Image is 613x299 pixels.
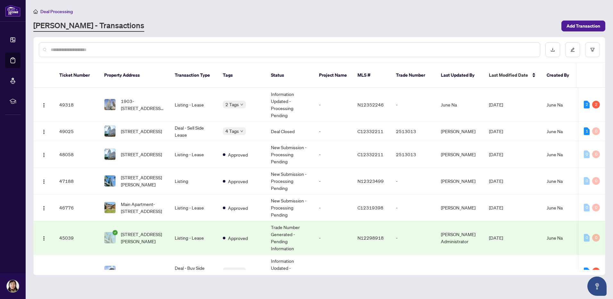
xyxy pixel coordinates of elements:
td: - [391,168,436,194]
span: Approved [228,151,248,158]
span: June Na [547,235,563,241]
td: 49025 [54,122,99,141]
a: [PERSON_NAME] - Transactions [33,20,144,32]
img: Profile Icon [7,280,19,292]
button: Logo [39,99,49,110]
span: [DATE] [489,151,503,157]
button: Logo [39,176,49,186]
button: filter [585,42,600,57]
div: 0 [584,150,590,158]
td: Information Updated - Processing Pending [266,88,314,122]
td: - [391,194,436,221]
button: Logo [39,266,49,277]
td: 42466 [54,255,99,288]
span: C12319398 [357,205,383,210]
button: Logo [39,233,49,243]
img: thumbnail-img [105,232,115,243]
td: Listing - Lease [170,141,218,168]
td: - [314,194,352,221]
span: down [240,103,243,106]
td: June Na [436,88,484,122]
td: Deal - Buy Side Sale [170,255,218,288]
td: Listing [170,168,218,194]
div: 2 [592,268,600,275]
span: 2 Tags [225,101,239,108]
div: 0 [584,204,590,211]
td: New Submission - Processing Pending [266,141,314,168]
span: N12298918 [357,235,384,241]
img: Logo [41,129,46,134]
td: - [391,221,436,255]
th: Tags [218,63,266,88]
td: 46776 [54,194,99,221]
span: W12179810 [357,269,385,274]
th: Last Updated By [436,63,484,88]
span: June Na [547,178,563,184]
span: [STREET_ADDRESS] [121,151,162,158]
td: Listing - Lease [170,194,218,221]
button: Logo [39,202,49,213]
button: Add Transaction [561,21,605,31]
span: June Na [547,128,563,134]
img: Logo [41,236,46,241]
button: Logo [39,126,49,136]
td: 2513013 [391,141,436,168]
img: Logo [41,103,46,108]
span: Add Transaction [567,21,600,31]
img: Logo [41,269,46,275]
td: Deal - Sell Side Lease [170,122,218,141]
span: Approved [228,204,248,211]
button: download [545,42,560,57]
span: 4 Tags [225,127,239,135]
span: check-circle [113,230,118,235]
td: [PERSON_NAME] [436,194,484,221]
div: 0 [584,177,590,185]
th: Status [266,63,314,88]
th: MLS # [352,63,391,88]
td: 48058 [54,141,99,168]
span: [STREET_ADDRESS] [121,128,162,135]
img: Logo [41,179,46,184]
span: home [33,9,38,14]
td: - [314,122,352,141]
td: June Na [436,255,484,288]
span: filter [590,47,595,52]
td: 2513013 [391,122,436,141]
td: New Submission - Processing Pending [266,194,314,221]
th: Trade Number [391,63,436,88]
span: June Na [547,269,563,274]
div: 0 [584,234,590,242]
td: - [314,141,352,168]
div: 0 [592,150,600,158]
span: 1903-[STREET_ADDRESS][PERSON_NAME] [121,98,164,112]
td: Listing - Lease [170,221,218,255]
td: - [314,88,352,122]
td: Trade Number Generated - Pending Information [266,221,314,255]
div: 3 [584,268,590,275]
div: 0 [592,127,600,135]
img: thumbnail-img [105,175,115,186]
td: - [314,221,352,255]
img: Logo [41,206,46,211]
span: June Na [547,151,563,157]
button: edit [565,42,580,57]
span: [DATE] [489,178,503,184]
img: logo [5,5,21,17]
span: down [240,130,243,133]
th: Project Name [314,63,352,88]
div: 0 [592,234,600,242]
th: Property Address [99,63,170,88]
span: June Na [547,205,563,210]
td: - [314,168,352,194]
div: 1 [584,127,590,135]
span: [DATE] [489,128,503,134]
img: thumbnail-img [105,202,115,213]
span: [STREET_ADDRESS][PERSON_NAME] [121,231,164,245]
div: 2 [584,101,590,108]
td: Listing - Lease [170,88,218,122]
span: [STREET_ADDRESS] [121,268,162,275]
button: Logo [39,149,49,159]
td: - [314,255,352,288]
td: New Submission - Processing Pending [266,168,314,194]
span: edit [570,47,575,52]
